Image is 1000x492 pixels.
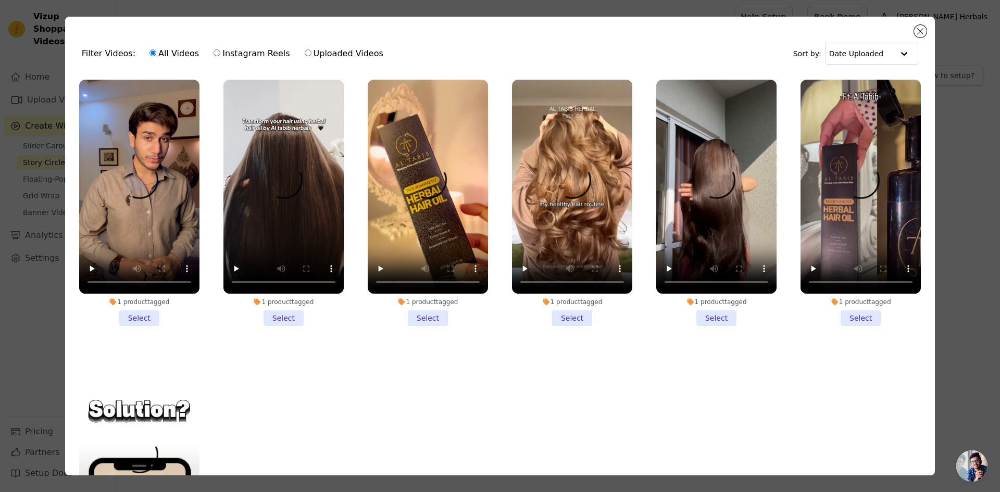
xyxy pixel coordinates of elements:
label: All Videos [149,47,199,60]
div: 1 product tagged [223,298,344,306]
div: 1 product tagged [801,298,921,306]
div: 1 product tagged [656,298,777,306]
label: Uploaded Videos [304,47,384,60]
div: 1 product tagged [79,298,199,306]
div: 1 product tagged [512,298,632,306]
div: Open chat [956,450,988,482]
div: Sort by: [793,43,919,65]
div: Filter Videos: [82,42,389,66]
label: Instagram Reels [213,47,290,60]
div: 1 product tagged [368,298,488,306]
